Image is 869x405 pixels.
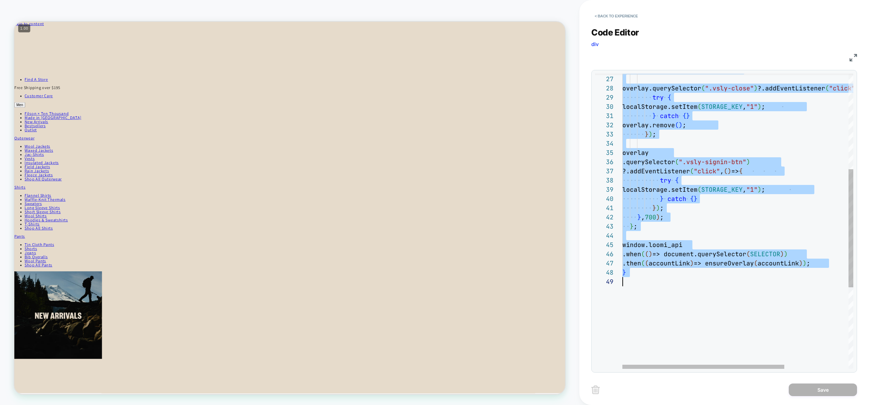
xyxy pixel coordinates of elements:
span: accountLink [649,259,690,267]
span: , [641,213,645,221]
span: ) [780,250,784,258]
a: Short Sleeve Shirts [14,250,62,257]
span: localStorage.setItem [622,103,698,111]
div: 48 [595,268,613,277]
span: ) [656,213,660,221]
span: overlay [622,149,649,157]
span: "click" [829,84,855,92]
span: div [591,41,599,47]
a: Hoodies & Sweatshirts [14,261,71,268]
a: Long Sleeve Shirts [14,244,61,251]
div: 38 [595,176,613,185]
span: ) [649,250,652,258]
span: ; [806,259,810,267]
div: 29 [595,93,613,102]
span: ; [634,222,637,230]
a: Made in [GEOGRAPHIC_DATA] [14,124,89,131]
span: ; [660,204,664,212]
div: 28 [595,84,613,93]
div: 33 [595,130,613,139]
a: Find A Store [14,73,45,81]
span: .when [622,250,641,258]
span: ".vsly-signin-btn" [679,158,746,166]
span: { [690,195,694,203]
div: 45 [595,240,613,249]
div: 27 [595,74,613,84]
span: { [675,176,679,184]
span: catch [667,195,686,203]
span: => ensureOverlay [694,259,754,267]
span: STORAGE_KEY [701,186,743,193]
div: 44 [595,231,613,240]
span: ) [758,103,761,111]
a: Wool Pants [14,315,43,322]
span: ( [645,259,649,267]
span: => [731,167,739,175]
span: .querySelector [622,158,675,166]
span: ( [645,250,649,258]
div: 46 [595,249,613,259]
span: } [660,195,664,203]
a: Rain Jackets [14,195,46,202]
span: } [652,204,656,212]
span: , [720,167,724,175]
div: 35 [595,148,613,157]
span: SELECTOR [750,250,780,258]
span: ".vsly-close" [705,84,754,92]
a: Field Jackets [14,190,47,197]
span: => document.querySelector [652,250,746,258]
span: try [660,176,671,184]
span: ) [803,259,806,267]
span: } [622,269,626,276]
span: } [694,195,698,203]
span: window.loomi_api [622,241,682,249]
a: Waxed Jackets [14,168,52,175]
button: Save [789,384,857,396]
a: Insulated Jackets [14,184,59,191]
span: "click" [694,167,720,175]
span: ( [641,250,645,258]
a: Outlet [14,141,30,148]
span: localStorage.setItem [622,186,698,193]
a: Customer Care [14,95,51,102]
a: Wool Jackets [14,162,48,170]
span: ; [652,130,656,138]
div: 49 [595,277,613,286]
a: Fleece Jackets [14,201,51,208]
span: { [682,112,686,120]
div: 43 [595,222,613,231]
span: ( [675,158,679,166]
span: overlay.querySelector [622,84,701,92]
span: ) [754,84,758,92]
span: ) [649,130,652,138]
span: ( [675,121,679,129]
span: STORAGE_KEY [701,103,743,111]
span: ( [701,84,705,92]
a: Shorts [14,299,30,306]
span: , [743,186,746,193]
span: ( [825,84,829,92]
img: fullscreen [850,54,857,61]
span: Code Editor [591,27,639,38]
span: ) [690,259,694,267]
div: 37 [595,167,613,176]
a: New Arrivals [14,130,45,137]
span: } [630,222,634,230]
div: 40 [595,194,613,203]
a: Sweaters [14,239,37,246]
span: } [652,112,656,120]
span: ; [660,213,664,221]
span: ; [761,103,765,111]
span: { [739,167,743,175]
div: 47 [595,259,613,268]
span: } [645,130,649,138]
span: ( [746,250,750,258]
span: } [637,213,641,221]
a: Shop All Pants [14,321,51,328]
a: Waffle-Knit Thermals [14,233,68,241]
span: "1" [746,103,758,111]
span: ( [698,103,701,111]
span: ) [656,204,660,212]
a: Jac-Shirts [14,173,40,180]
span: 700 [645,213,656,221]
